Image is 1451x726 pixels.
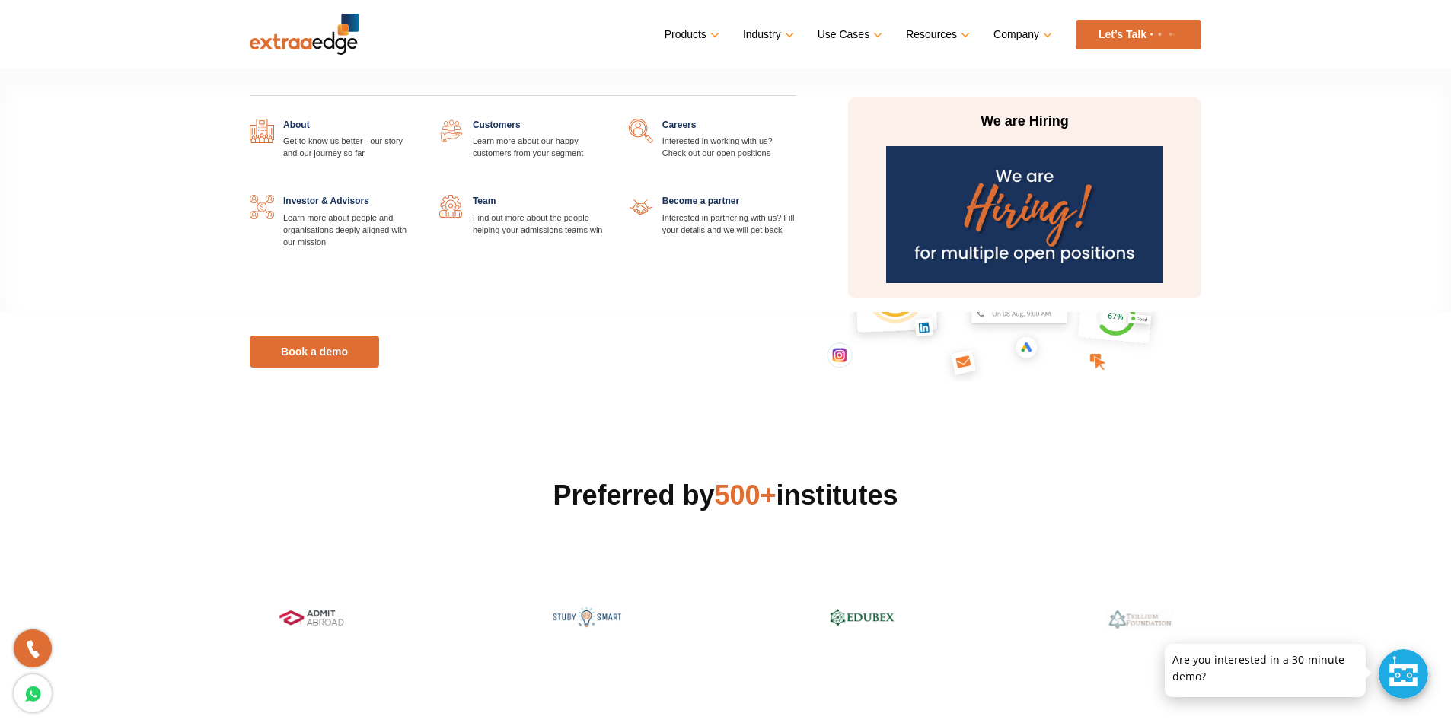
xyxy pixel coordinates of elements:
a: Let’s Talk [1076,20,1201,49]
a: Company [993,24,1049,46]
h2: Preferred by institutes [250,477,1201,514]
a: Industry [743,24,791,46]
a: Book a demo [250,336,379,368]
div: Chat [1379,649,1428,699]
p: We are Hiring [882,113,1168,131]
a: Resources [906,24,967,46]
span: 500+ [715,479,777,511]
a: Use Cases [818,24,879,46]
a: Products [665,24,716,46]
